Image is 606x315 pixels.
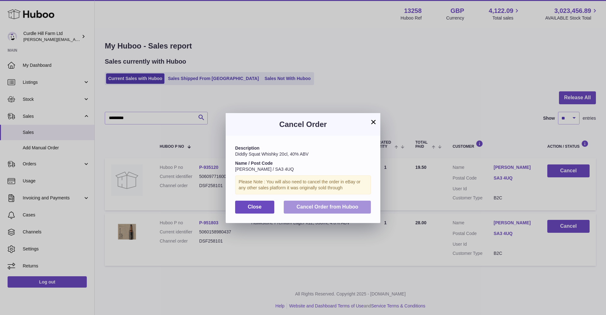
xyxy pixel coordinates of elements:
[284,201,371,214] button: Cancel Order from Huboo
[235,161,273,166] strong: Name / Post Code
[248,204,262,209] span: Close
[235,152,309,157] span: Diddly Squat Whishky 20cl, 40% ABV
[296,204,358,209] span: Cancel Order from Huboo
[370,118,377,126] button: ×
[235,201,274,214] button: Close
[235,146,259,151] strong: Description
[235,119,371,129] h3: Cancel Order
[235,167,294,172] span: [PERSON_NAME] / SA3 4UQ
[235,175,371,194] div: Please Note : You will also need to cancel the order in eBay or any other sales platform it was o...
